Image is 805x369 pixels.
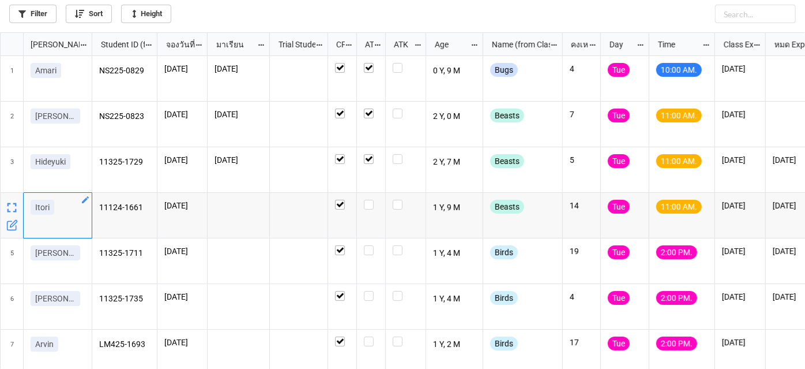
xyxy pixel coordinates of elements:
[433,291,476,307] p: 1 Y, 4 M
[570,63,593,74] p: 4
[215,154,262,166] p: [DATE]
[608,291,630,305] div: Tue
[490,109,524,122] div: Beasts
[570,291,593,303] p: 4
[656,200,702,214] div: 11:00 AM.
[722,200,758,211] p: [DATE]
[35,156,66,167] p: Hideyuki
[164,337,200,348] p: [DATE]
[35,65,57,76] p: Amari
[490,154,524,168] div: Beasts
[433,154,476,170] p: 2 Y, 7 M
[722,63,758,74] p: [DATE]
[35,247,76,259] p: [PERSON_NAME]
[722,109,758,120] p: [DATE]
[570,337,593,348] p: 17
[608,337,630,351] div: Tue
[35,338,54,350] p: Arvin
[209,38,257,51] div: มาเรียน
[99,109,151,125] p: NS225-0823
[485,38,550,51] div: Name (from Class)
[66,5,112,23] a: Sort
[428,38,471,51] div: Age
[164,109,200,120] p: [DATE]
[35,202,50,213] p: Itori
[656,245,697,259] div: 2:00 PM.
[717,38,754,51] div: Class Expiration
[99,63,151,79] p: NS225-0829
[215,109,262,120] p: [DATE]
[433,245,476,262] p: 1 Y, 4 M
[608,154,630,168] div: Tue
[433,337,476,353] p: 1 Y, 2 M
[121,5,171,23] a: Height
[35,110,76,122] p: [PERSON_NAME]
[329,38,345,51] div: CF
[1,33,92,56] div: grid
[570,109,593,120] p: 7
[608,245,630,259] div: Tue
[608,109,630,122] div: Tue
[490,291,518,305] div: Birds
[99,245,151,262] p: 11325-1711
[570,200,593,211] p: 14
[10,238,14,284] span: 5
[651,38,702,51] div: Time
[433,200,476,216] p: 1 Y, 9 M
[272,38,315,51] div: Trial Student
[715,5,796,23] input: Search...
[656,291,697,305] div: 2:00 PM.
[215,63,262,74] p: [DATE]
[9,5,57,23] a: Filter
[656,109,702,122] div: 11:00 AM.
[10,102,14,147] span: 2
[603,38,637,51] div: Day
[164,63,200,74] p: [DATE]
[722,337,758,348] p: [DATE]
[564,38,588,51] div: คงเหลือ (from Nick Name)
[722,154,758,166] p: [DATE]
[99,154,151,170] p: 11325-1729
[656,337,697,351] div: 2:00 PM.
[10,147,14,192] span: 3
[722,291,758,303] p: [DATE]
[387,38,413,51] div: ATK
[99,291,151,307] p: 11325-1735
[24,38,80,51] div: [PERSON_NAME] Name
[164,245,200,257] p: [DATE]
[99,200,151,216] p: 11124-1661
[608,200,630,214] div: Tue
[10,56,14,101] span: 1
[490,63,518,77] div: Bugs
[159,38,195,51] div: จองวันที่
[358,38,374,51] div: ATT
[164,291,200,303] p: [DATE]
[10,284,14,329] span: 6
[433,63,476,79] p: 0 Y, 9 M
[490,337,518,351] div: Birds
[722,245,758,257] p: [DATE]
[570,245,593,257] p: 19
[94,38,145,51] div: Student ID (from [PERSON_NAME] Name)
[656,154,702,168] div: 11:00 AM.
[433,109,476,125] p: 2 Y, 0 M
[656,63,702,77] div: 10:00 AM.
[608,63,630,77] div: Tue
[35,293,76,304] p: [PERSON_NAME]
[490,200,524,214] div: Beasts
[99,337,151,353] p: LM425-1693
[570,154,593,166] p: 5
[490,245,518,259] div: Birds
[164,154,200,166] p: [DATE]
[164,200,200,211] p: [DATE]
